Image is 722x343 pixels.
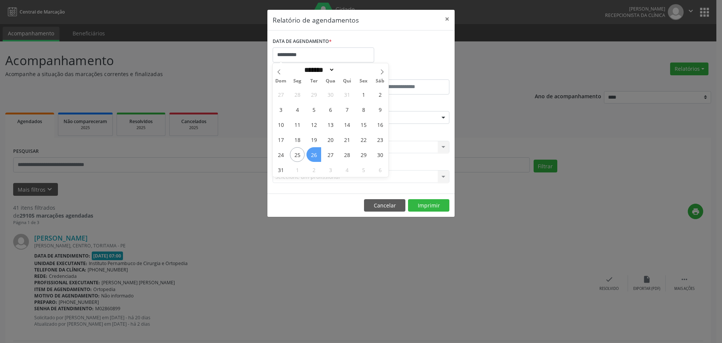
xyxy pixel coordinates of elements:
[323,132,338,147] span: Agosto 20, 2025
[339,79,355,84] span: Qui
[306,117,321,132] span: Agosto 12, 2025
[440,10,455,28] button: Close
[302,66,335,74] select: Month
[306,87,321,102] span: Julho 29, 2025
[372,79,388,84] span: Sáb
[373,102,387,117] span: Agosto 9, 2025
[356,102,371,117] span: Agosto 8, 2025
[289,79,306,84] span: Seg
[273,102,288,117] span: Agosto 3, 2025
[340,102,354,117] span: Agosto 7, 2025
[273,79,289,84] span: Dom
[373,147,387,162] span: Agosto 30, 2025
[273,162,288,177] span: Agosto 31, 2025
[290,132,305,147] span: Agosto 18, 2025
[273,132,288,147] span: Agosto 17, 2025
[356,162,371,177] span: Setembro 5, 2025
[373,132,387,147] span: Agosto 23, 2025
[340,87,354,102] span: Julho 31, 2025
[340,147,354,162] span: Agosto 28, 2025
[290,162,305,177] span: Setembro 1, 2025
[373,162,387,177] span: Setembro 6, 2025
[323,147,338,162] span: Agosto 27, 2025
[290,117,305,132] span: Agosto 11, 2025
[356,117,371,132] span: Agosto 15, 2025
[408,199,449,212] button: Imprimir
[373,117,387,132] span: Agosto 16, 2025
[306,79,322,84] span: Ter
[356,132,371,147] span: Agosto 22, 2025
[323,102,338,117] span: Agosto 6, 2025
[356,147,371,162] span: Agosto 29, 2025
[306,147,321,162] span: Agosto 26, 2025
[364,199,405,212] button: Cancelar
[273,117,288,132] span: Agosto 10, 2025
[335,66,359,74] input: Year
[273,15,359,25] h5: Relatório de agendamentos
[355,79,372,84] span: Sex
[306,132,321,147] span: Agosto 19, 2025
[306,162,321,177] span: Setembro 2, 2025
[323,162,338,177] span: Setembro 3, 2025
[273,36,332,47] label: DATA DE AGENDAMENTO
[290,87,305,102] span: Julho 28, 2025
[290,102,305,117] span: Agosto 4, 2025
[273,147,288,162] span: Agosto 24, 2025
[323,87,338,102] span: Julho 30, 2025
[290,147,305,162] span: Agosto 25, 2025
[322,79,339,84] span: Qua
[273,87,288,102] span: Julho 27, 2025
[340,117,354,132] span: Agosto 14, 2025
[306,102,321,117] span: Agosto 5, 2025
[356,87,371,102] span: Agosto 1, 2025
[363,68,449,79] label: ATÉ
[340,132,354,147] span: Agosto 21, 2025
[323,117,338,132] span: Agosto 13, 2025
[340,162,354,177] span: Setembro 4, 2025
[373,87,387,102] span: Agosto 2, 2025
